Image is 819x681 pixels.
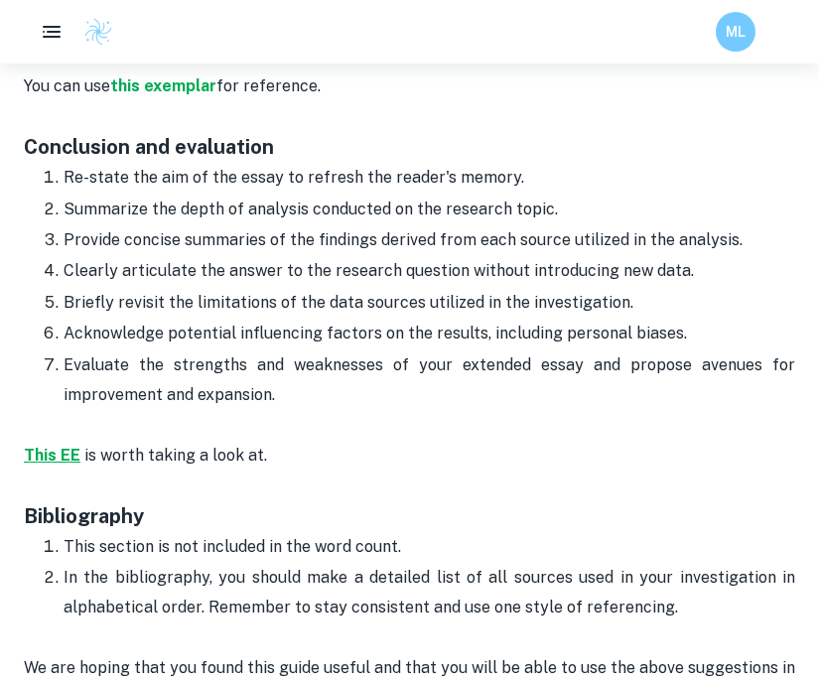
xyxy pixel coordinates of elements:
p: Acknowledge potential influencing factors on the results, including personal biases. [64,319,795,348]
p: Clearly articulate the answer to the research question without introducing new data. [64,256,795,286]
p: This section is not included in the word count. [64,532,795,562]
a: this exemplar [110,76,216,95]
img: Clastify logo [83,17,113,47]
p: Re-state the aim of the essay to refresh the reader's memory. [64,163,795,193]
p: Briefly revisit the limitations of the data sources utilized in the investigation. [64,288,795,318]
a: Clastify logo [71,17,113,47]
p: Provide concise summaries of the findings derived from each source utilized in the analysis. [64,225,795,255]
p: In the bibliography, you should make a detailed list of all sources used in your investigation in... [64,563,795,623]
p: Summarize the depth of analysis conducted on the research topic. [64,195,795,224]
h3: Conclusion and evaluation [24,132,795,162]
p: is worth taking a look at. [24,410,795,471]
button: ML [716,12,755,52]
h6: ML [725,21,748,43]
strong: Bibliography [24,504,144,528]
a: This EE [24,446,80,465]
p: You can use for reference. [24,71,795,101]
p: Evaluate the strengths and weaknesses of your extended essay and propose avenues for improvement ... [64,350,795,411]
